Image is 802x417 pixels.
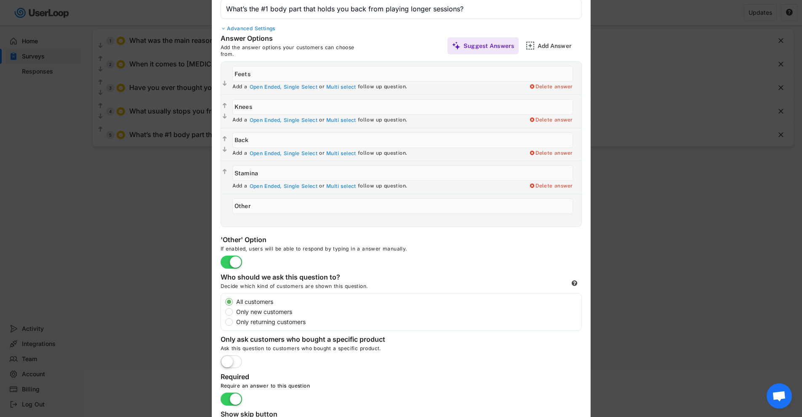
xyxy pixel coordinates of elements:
[326,84,356,90] div: Multi select
[221,25,582,32] div: Advanced Settings
[221,44,368,57] div: Add the answer options your customers can choose from.
[250,183,282,190] div: Open Ended,
[358,117,408,124] div: follow up question.
[529,183,573,190] div: Delete answer
[221,135,228,143] button: 
[250,84,282,90] div: Open Ended,
[221,345,582,355] div: Ask this question to customers who bought a specific product.
[232,132,573,148] input: Back
[326,150,356,157] div: Multi select
[232,117,248,124] div: Add a
[767,383,792,409] div: Open chat
[250,150,282,157] div: Open Ended,
[358,150,408,157] div: follow up question.
[232,66,573,82] input: Feets
[319,117,325,124] div: or
[221,79,228,88] button: 
[232,198,573,214] input: Other
[234,309,581,315] label: Only new customers
[223,113,227,120] text: 
[221,145,228,154] button: 
[223,102,227,109] text: 
[232,183,248,190] div: Add a
[223,146,227,153] text: 
[221,283,431,293] div: Decide which kind of customers are shown this question.
[284,117,317,124] div: Single Select
[221,168,228,176] button: 
[319,183,325,190] div: or
[284,183,317,190] div: Single Select
[326,117,356,124] div: Multi select
[319,84,325,90] div: or
[232,165,573,181] input: Stamina
[358,183,408,190] div: follow up question.
[223,135,227,143] text: 
[284,150,317,157] div: Single Select
[232,99,573,115] input: Knees
[234,319,581,325] label: Only returning customers
[221,372,389,383] div: Required
[221,245,473,256] div: If enabled, users will be able to respond by typing in a answer manually.
[452,41,461,50] img: MagicMajor%20%28Purple%29.svg
[223,169,227,176] text: 
[526,41,535,50] img: AddMajor.svg
[232,150,248,157] div: Add a
[221,235,389,245] div: 'Other' Option
[538,42,580,50] div: Add Answer
[223,80,227,87] text: 
[232,84,248,90] div: Add a
[326,183,356,190] div: Multi select
[221,335,389,345] div: Only ask customers who bought a specific product
[221,102,228,110] button: 
[284,84,317,90] div: Single Select
[529,84,573,90] div: Delete answer
[358,84,408,90] div: follow up question.
[529,117,573,124] div: Delete answer
[529,150,573,157] div: Delete answer
[221,112,228,121] button: 
[250,117,282,124] div: Open Ended,
[234,299,581,305] label: All customers
[221,273,389,283] div: Who should we ask this question to?
[221,383,473,393] div: Require an answer to this question
[319,150,325,157] div: or
[221,34,347,44] div: Answer Options
[464,42,514,50] div: Suggest Answers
